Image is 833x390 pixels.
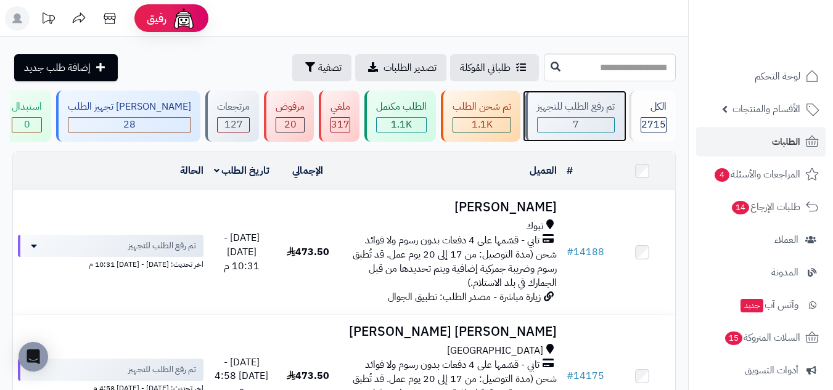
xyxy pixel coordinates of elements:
a: # [567,163,573,178]
a: طلبات الإرجاع14 [696,192,826,222]
h3: [PERSON_NAME] [PERSON_NAME] [346,325,557,339]
span: تم رفع الطلب للتجهيز [128,240,196,252]
a: لوحة التحكم [696,62,826,91]
div: 28 [68,118,191,132]
a: تحديثات المنصة [33,6,64,34]
a: السلات المتروكة15 [696,323,826,352]
a: المراجعات والأسئلة4 [696,160,826,189]
span: 14 [732,201,749,214]
a: طلباتي المُوكلة [450,54,539,81]
span: طلبات الإرجاع [731,198,800,216]
div: مرفوض [276,100,305,114]
span: 473.50 [287,368,329,383]
span: وآتس آب [739,296,798,314]
span: العملاء [774,231,798,248]
a: أدوات التسويق [696,355,826,385]
a: تصدير الطلبات [355,54,446,81]
span: 20 [284,117,297,132]
a: العملاء [696,225,826,254]
span: تابي - قسّمها على 4 دفعات بدون رسوم ولا فوائد [365,358,540,372]
span: رفيق [147,11,166,26]
a: الطلبات [696,127,826,156]
span: إضافة طلب جديد [24,60,91,75]
button: تصفية [292,54,351,81]
span: 127 [224,117,243,132]
span: تصفية [318,60,342,75]
a: العميل [530,163,557,178]
a: الإجمالي [292,163,323,178]
a: وآتس آبجديد [696,290,826,320]
a: المدونة [696,258,826,287]
div: مرتجعات [217,100,250,114]
span: جديد [741,299,763,312]
span: السلات المتروكة [724,329,800,346]
span: [DATE] - [DATE] 10:31 م [224,230,260,274]
a: الطلب مكتمل 1.1K [362,91,438,142]
a: تاريخ الطلب [214,163,270,178]
a: تم شحن الطلب 1.1K [438,91,523,142]
span: 0 [24,117,30,132]
div: اخر تحديث: [DATE] - [DATE] 10:31 م [18,257,203,270]
img: logo-2.png [749,33,821,59]
a: الحالة [180,163,203,178]
a: الكل2715 [626,91,678,142]
span: تبوك [526,219,543,234]
div: 7 [538,118,614,132]
a: تم رفع الطلب للتجهيز 7 [523,91,626,142]
span: 4 [715,168,729,182]
span: المدونة [771,264,798,281]
a: #14188 [567,245,604,259]
a: إضافة طلب جديد [14,54,118,81]
span: شحن (مدة التوصيل: من 17 إلى 20 يوم عمل. قد تُطبق رسوم وضريبة جمركية إضافية ويتم تحديدها من قبل ال... [353,247,557,290]
div: 20 [276,118,304,132]
a: [PERSON_NAME] تجهيز الطلب 28 [54,91,203,142]
span: 317 [331,117,350,132]
div: 317 [331,118,350,132]
div: الكل [641,100,667,114]
span: طلباتي المُوكلة [460,60,511,75]
h3: [PERSON_NAME] [346,200,557,214]
span: الطلبات [772,133,800,150]
a: #14175 [567,368,604,383]
span: 28 [123,117,136,132]
span: تابي - قسّمها على 4 دفعات بدون رسوم ولا فوائد [365,234,540,248]
span: # [567,368,573,383]
div: ملغي [330,100,350,114]
img: ai-face.png [171,6,196,31]
span: المراجعات والأسئلة [713,166,800,183]
span: الأقسام والمنتجات [732,100,800,118]
span: لوحة التحكم [755,68,800,85]
span: زيارة مباشرة - مصدر الطلب: تطبيق الجوال [388,290,541,304]
div: Open Intercom Messenger [18,342,48,372]
span: # [567,245,573,259]
span: 473.50 [287,245,329,259]
div: 0 [12,118,41,132]
span: تم رفع الطلب للتجهيز [128,364,196,376]
span: أدوات التسويق [745,362,798,379]
span: تصدير الطلبات [384,60,437,75]
span: 7 [573,117,579,132]
div: 1146 [453,118,511,132]
div: [PERSON_NAME] تجهيز الطلب [68,100,191,114]
a: مرتجعات 127 [203,91,261,142]
div: استبدال [12,100,42,114]
div: تم رفع الطلب للتجهيز [537,100,615,114]
a: ملغي 317 [316,91,362,142]
span: 15 [725,331,742,345]
span: 2715 [641,117,666,132]
span: [GEOGRAPHIC_DATA] [447,344,543,358]
div: 127 [218,118,249,132]
a: مرفوض 20 [261,91,316,142]
div: 1070 [377,118,426,132]
div: الطلب مكتمل [376,100,427,114]
span: 1.1K [472,117,493,132]
span: 1.1K [391,117,412,132]
div: تم شحن الطلب [453,100,511,114]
